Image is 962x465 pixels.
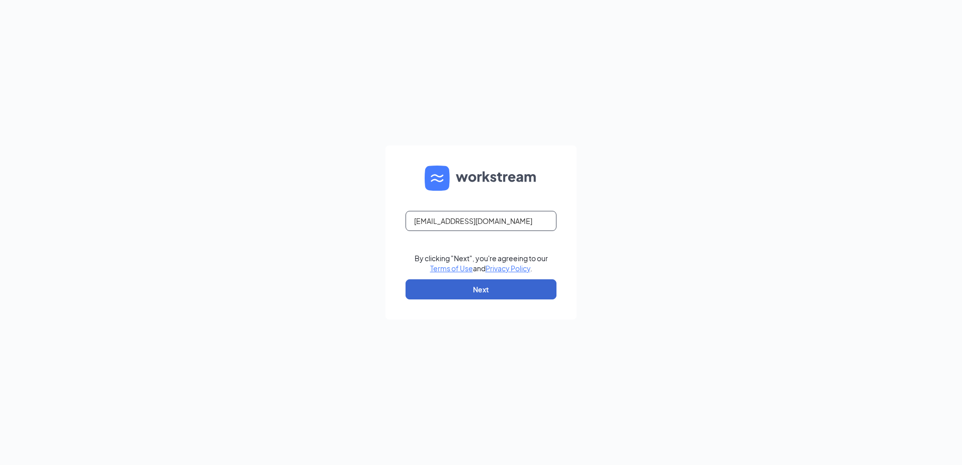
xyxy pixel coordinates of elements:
input: Email [406,211,556,231]
a: Privacy Policy [486,264,530,273]
div: By clicking "Next", you're agreeing to our and . [415,253,548,273]
a: Terms of Use [430,264,473,273]
img: WS logo and Workstream text [425,166,537,191]
button: Next [406,279,556,299]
